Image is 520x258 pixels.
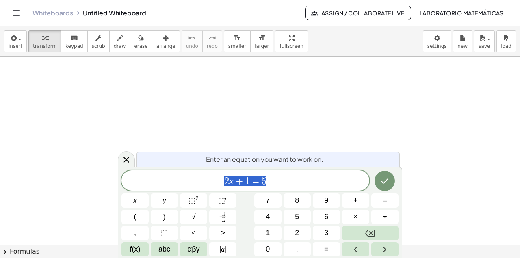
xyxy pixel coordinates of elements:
span: Assign / Collaborate Live [312,9,405,17]
button: ( [121,210,149,224]
span: Laboratorio Matemáticas [419,9,504,17]
button: x [121,193,149,208]
span: | [225,245,226,253]
button: format_sizelarger [250,30,273,52]
button: erase [130,30,152,52]
span: 0 [266,244,270,255]
i: keyboard [70,33,78,43]
button: load [496,30,516,52]
button: keyboardkeypad [61,30,88,52]
span: larger [255,43,269,49]
span: 4 [266,211,270,222]
span: undo [186,43,198,49]
button: undoundo [182,30,203,52]
span: x [134,195,137,206]
button: arrange [152,30,180,52]
button: Done [375,171,395,191]
button: Plus [342,193,369,208]
button: Left arrow [342,242,369,256]
button: Equals [313,242,340,256]
span: new [457,43,468,49]
span: 7 [266,195,270,206]
span: f(x) [130,244,141,255]
span: ⬚ [188,196,195,204]
i: undo [188,33,196,43]
span: + [353,195,358,206]
span: draw [114,43,126,49]
span: abc [158,244,170,255]
sup: 2 [195,195,199,201]
button: 8 [284,193,311,208]
button: new [453,30,472,52]
var: x [229,176,234,186]
button: 9 [313,193,340,208]
span: arrange [156,43,175,49]
span: ÷ [383,211,387,222]
span: + [234,176,245,186]
span: transform [33,43,57,49]
button: 6 [313,210,340,224]
span: load [501,43,511,49]
i: format_size [258,33,266,43]
button: 7 [254,193,282,208]
span: ( [134,211,136,222]
span: 5 [262,176,266,186]
button: Absolute value [209,242,236,256]
button: scrub [87,30,110,52]
button: draw [109,30,130,52]
span: , [134,228,136,239]
button: Superscript [209,193,236,208]
button: 0 [254,242,282,256]
button: Assign / Collaborate Live [305,6,412,20]
button: Toggle navigation [10,6,23,19]
button: Minus [371,193,399,208]
i: redo [208,33,216,43]
span: αβγ [188,244,200,255]
button: Divide [371,210,399,224]
span: 1 [266,228,270,239]
button: Times [342,210,369,224]
button: . [284,242,311,256]
span: 9 [324,195,328,206]
span: insert [9,43,22,49]
button: 2 [284,226,311,240]
span: keypad [65,43,83,49]
span: y [163,195,166,206]
span: smaller [228,43,246,49]
button: Alphabet [151,242,178,256]
button: Greater than [209,226,236,240]
span: fullscreen [279,43,303,49]
button: y [151,193,178,208]
button: Square root [180,210,207,224]
button: Fraction [209,210,236,224]
span: 5 [295,211,299,222]
span: 1 [245,176,250,186]
span: 8 [295,195,299,206]
span: ⬚ [218,196,225,204]
button: ) [151,210,178,224]
span: √ [192,211,196,222]
button: 4 [254,210,282,224]
span: 6 [324,211,328,222]
button: 1 [254,226,282,240]
button: 5 [284,210,311,224]
span: Enter an equation you want to work on. [206,155,323,164]
span: – [383,195,387,206]
span: . [296,244,298,255]
span: save [479,43,490,49]
span: settings [427,43,447,49]
sup: n [225,195,228,201]
button: redoredo [202,30,222,52]
span: 2 [295,228,299,239]
span: ) [163,211,166,222]
span: redo [207,43,218,49]
span: = [250,176,262,186]
button: Placeholder [151,226,178,240]
span: a [220,244,226,255]
span: × [353,211,358,222]
span: 3 [324,228,328,239]
a: Whiteboards [32,9,73,17]
button: format_sizesmaller [224,30,251,52]
i: format_size [233,33,241,43]
span: 2 [224,176,229,186]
